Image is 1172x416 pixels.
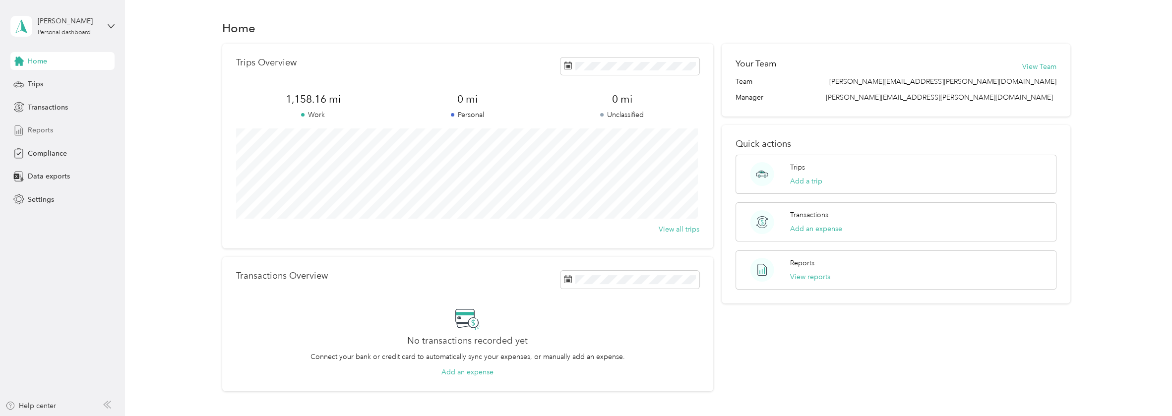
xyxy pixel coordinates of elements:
[441,367,493,377] button: Add an expense
[28,102,68,113] span: Transactions
[28,148,67,159] span: Compliance
[407,336,528,346] h2: No transactions recorded yet
[28,125,53,135] span: Reports
[5,401,56,411] button: Help center
[790,224,842,234] button: Add an expense
[38,30,91,36] div: Personal dashboard
[222,23,255,33] h1: Home
[390,92,545,106] span: 0 mi
[790,210,828,220] p: Transactions
[736,58,776,70] h2: Your Team
[310,352,625,362] p: Connect your bank or credit card to automatically sync your expenses, or manually add an expense.
[736,76,752,87] span: Team
[28,171,70,181] span: Data exports
[790,162,805,173] p: Trips
[28,79,43,89] span: Trips
[790,272,830,282] button: View reports
[736,139,1056,149] p: Quick actions
[28,56,47,66] span: Home
[790,176,822,186] button: Add a trip
[390,110,545,120] p: Personal
[236,110,390,120] p: Work
[28,194,54,205] span: Settings
[736,92,763,103] span: Manager
[829,76,1056,87] span: [PERSON_NAME][EMAIL_ADDRESS][PERSON_NAME][DOMAIN_NAME]
[1022,61,1056,72] button: View Team
[236,92,390,106] span: 1,158.16 mi
[545,92,699,106] span: 0 mi
[545,110,699,120] p: Unclassified
[790,258,814,268] p: Reports
[659,224,699,235] button: View all trips
[38,16,100,26] div: [PERSON_NAME]
[826,93,1053,102] span: [PERSON_NAME][EMAIL_ADDRESS][PERSON_NAME][DOMAIN_NAME]
[1116,360,1172,416] iframe: Everlance-gr Chat Button Frame
[236,271,328,281] p: Transactions Overview
[236,58,297,68] p: Trips Overview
